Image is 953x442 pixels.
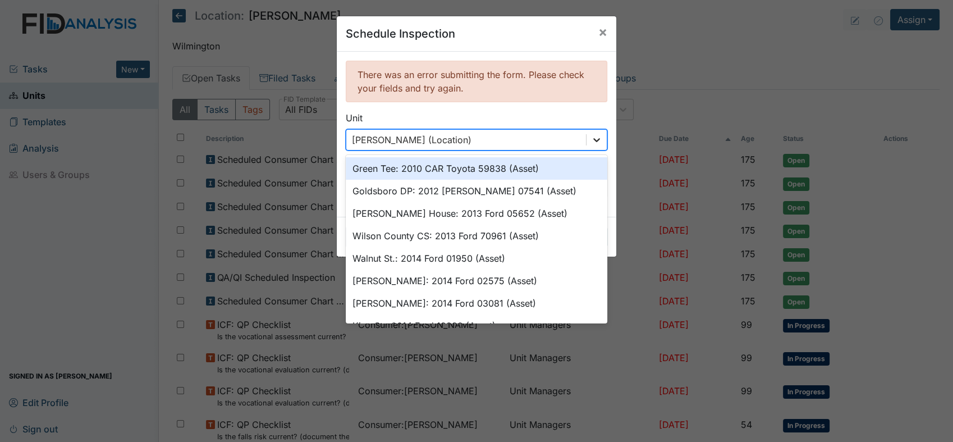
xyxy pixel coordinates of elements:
[346,292,607,315] div: [PERSON_NAME]: 2014 Ford 03081 (Asset)
[352,133,471,147] div: [PERSON_NAME] (Location)
[346,315,607,337] div: King St.: 2014 Ford 13332 (Asset)
[346,111,363,125] label: Unit
[346,225,607,247] div: Wilson County CS: 2013 Ford 70961 (Asset)
[346,25,455,42] h5: Schedule Inspection
[589,16,616,48] button: Close
[346,180,607,202] div: Goldsboro DP: 2012 [PERSON_NAME] 07541 (Asset)
[346,270,607,292] div: [PERSON_NAME]: 2014 Ford 02575 (Asset)
[598,24,607,40] span: ×
[346,247,607,270] div: Walnut St.: 2014 Ford 01950 (Asset)
[346,61,607,102] div: There was an error submitting the form. Please check your fields and try again.
[346,202,607,225] div: [PERSON_NAME] House: 2013 Ford 05652 (Asset)
[346,157,607,180] div: Green Tee: 2010 CAR Toyota 59838 (Asset)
